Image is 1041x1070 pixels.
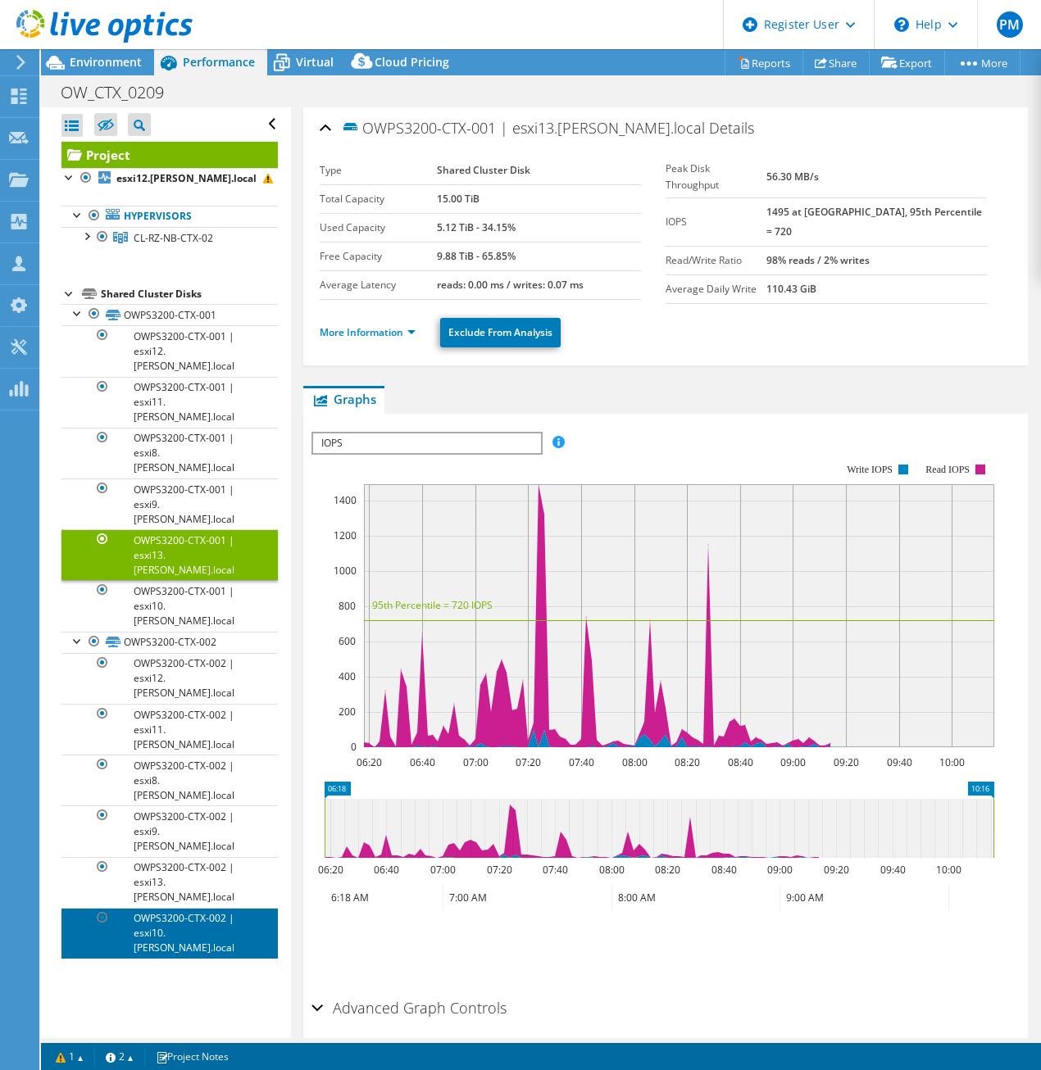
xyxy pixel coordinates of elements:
span: OWPS3200-CTX-001 | esxi13.[PERSON_NAME].local [341,118,705,137]
text: 0 [351,740,357,754]
text: 10:00 [936,863,961,877]
text: 09:20 [834,755,859,769]
label: Type [320,162,437,179]
a: OWPS3200-CTX-002 | esxi12.[PERSON_NAME].local [61,653,278,704]
label: Average Daily Write [666,281,766,297]
b: Shared Cluster Disk [437,163,530,177]
a: OWPS3200-CTX-001 | esxi9.[PERSON_NAME].local [61,478,278,529]
text: 1200 [334,528,357,542]
text: 08:00 [599,863,625,877]
span: PM [997,11,1023,38]
text: 800 [339,599,356,613]
h1: OW_CTX_0209 [53,84,189,102]
text: 06:20 [318,863,343,877]
a: More [944,50,1021,75]
text: 08:20 [655,863,680,877]
h2: Advanced Graph Controls [311,991,507,1024]
label: Average Latency [320,277,437,293]
a: OWPS3200-CTX-001 [61,304,278,325]
label: Free Capacity [320,248,437,265]
b: 56.30 MB/s [766,170,819,184]
a: OWPS3200-CTX-002 | esxi11.[PERSON_NAME].local [61,704,278,755]
b: 1495 at [GEOGRAPHIC_DATA], 95th Percentile = 720 [766,205,982,238]
a: More Information [320,325,416,339]
span: Virtual [296,54,334,70]
text: 1000 [334,564,357,578]
a: OWPS3200-CTX-001 | esxi8.[PERSON_NAME].local [61,428,278,478]
text: 09:40 [887,755,912,769]
text: 07:20 [516,755,541,769]
a: Hypervisors [61,206,278,227]
label: IOPS [666,214,766,230]
span: Graphs [311,391,376,407]
text: 10:00 [939,755,965,769]
label: Read/Write Ratio [666,252,766,269]
span: Performance [183,54,255,70]
a: OWPS3200-CTX-002 | esxi13.[PERSON_NAME].local [61,857,278,908]
b: 98% reads / 2% writes [766,253,870,267]
text: Write IOPS [847,464,893,475]
a: OWPS3200-CTX-001 | esxi11.[PERSON_NAME].local [61,377,278,428]
text: 1400 [334,493,357,507]
text: 07:40 [543,863,568,877]
a: OWPS3200-CTX-002 | esxi9.[PERSON_NAME].local [61,805,278,856]
text: 200 [339,705,356,719]
a: OWPS3200-CTX-002 | esxi8.[PERSON_NAME].local [61,755,278,805]
a: OWPS3200-CTX-002 [61,632,278,653]
a: OWPS3200-CTX-001 | esxi12.[PERSON_NAME].local [61,325,278,376]
b: 5.12 TiB - 34.15% [437,220,516,234]
a: OWPS3200-CTX-002 | esxi10.[PERSON_NAME].local [61,908,278,959]
label: Used Capacity [320,220,437,236]
text: 08:40 [728,755,753,769]
a: OWPS3200-CTX-001 | esxi10.[PERSON_NAME].local [61,580,278,631]
text: 09:40 [880,863,906,877]
text: 06:40 [410,755,435,769]
b: reads: 0.00 ms / writes: 0.07 ms [437,278,584,292]
text: 07:40 [569,755,594,769]
b: 15.00 TiB [437,192,480,206]
a: Reports [725,50,803,75]
a: 2 [94,1046,145,1067]
text: 95th Percentile = 720 IOPS [372,598,493,612]
text: 08:20 [675,755,700,769]
a: Share [802,50,870,75]
a: Export [869,50,945,75]
text: 09:20 [824,863,849,877]
svg: \n [894,17,909,32]
text: 06:40 [374,863,399,877]
text: 07:00 [463,755,489,769]
text: 08:00 [622,755,648,769]
text: Read IOPS [925,464,970,475]
span: CL-RZ-NB-CTX-02 [134,231,213,245]
label: Peak Disk Throughput [666,161,766,193]
a: esxi12.[PERSON_NAME].local [61,168,278,189]
a: Exclude From Analysis [440,318,561,347]
a: Project Notes [144,1046,240,1067]
b: 9.88 TiB - 65.85% [437,249,516,263]
text: 07:00 [430,863,456,877]
text: 600 [339,634,356,648]
text: 06:20 [357,755,382,769]
b: 110.43 GiB [766,282,816,296]
a: OWPS3200-CTX-001 | esxi13.[PERSON_NAME].local [61,529,278,580]
span: IOPS [313,433,540,453]
div: Shared Cluster Disks [101,284,278,304]
text: 400 [339,669,356,683]
text: 07:20 [487,863,512,877]
a: Project [61,142,278,168]
span: Cloud Pricing [375,54,449,70]
label: Total Capacity [320,191,437,207]
text: 09:00 [767,863,793,877]
a: CL-RZ-NB-CTX-02 [61,227,278,248]
text: 09:00 [780,755,806,769]
text: 08:40 [711,863,737,877]
b: esxi12.[PERSON_NAME].local [116,171,257,185]
a: 1 [44,1046,95,1067]
span: Environment [70,54,142,70]
span: Details [709,118,754,138]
